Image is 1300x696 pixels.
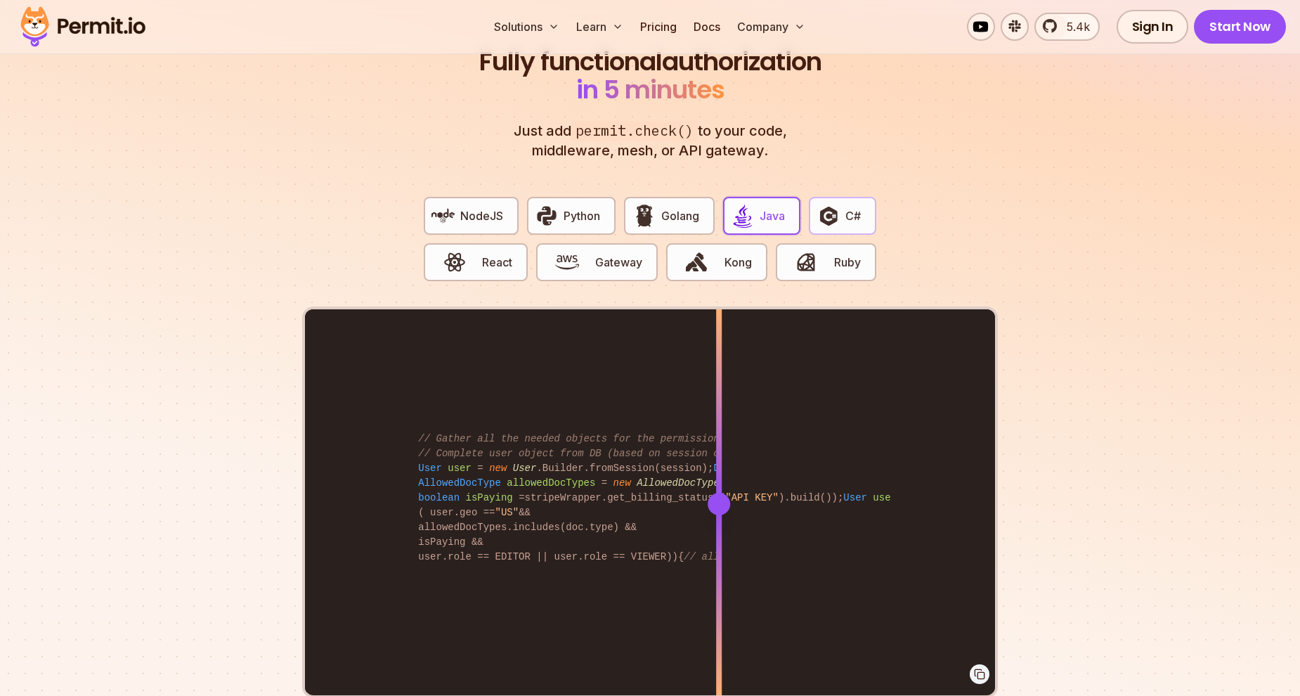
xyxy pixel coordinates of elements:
[477,463,483,474] span: =
[14,3,152,51] img: Permit logo
[482,254,512,271] span: React
[479,48,662,76] span: Fully functional
[418,477,501,489] span: AllowedDocType
[418,463,442,474] span: User
[873,492,897,503] span: user
[513,463,537,474] span: User
[817,204,840,228] img: C#
[495,507,519,518] span: "US"
[1058,18,1090,35] span: 5.4k
[834,254,861,271] span: Ruby
[724,254,752,271] span: Kong
[498,121,802,160] p: Just add to your code, middleware, mesh, or API gateway.
[418,433,755,444] span: // Gather all the needed objects for the permission check
[555,250,579,274] img: Gateway
[488,13,565,41] button: Solutions
[418,492,460,503] span: boolean
[443,250,467,274] img: React
[725,492,779,503] span: "API KEY"
[602,477,607,489] span: =
[843,492,867,503] span: User
[632,204,656,228] img: Golang
[661,207,699,224] span: Golang
[595,254,642,271] span: Gateway
[489,463,507,474] span: new
[794,250,818,274] img: Ruby
[637,477,720,489] span: AllowedDocType
[845,207,861,224] span: C#
[684,250,708,274] img: Kong
[760,207,785,224] span: Java
[564,207,600,224] span: Python
[408,420,891,576] code: .Builder.fromSession(session); .Builder().fromUrl(session.url); (user.role); stripeWrapper.get_bi...
[418,448,885,459] span: // Complete user object from DB (based on session object, only 3 DB queries...)
[576,72,724,108] span: in 5 minutes
[713,463,760,474] span: Document
[448,463,472,474] span: user
[731,204,755,228] img: Java
[688,13,726,41] a: Docs
[635,13,682,41] a: Pricing
[535,204,559,228] img: Python
[431,204,455,228] img: NodeJS
[613,477,631,489] span: new
[519,492,524,503] span: =
[1034,13,1100,41] a: 5.4k
[1117,10,1189,44] a: Sign In
[571,121,698,141] span: permit.check()
[460,207,503,224] span: NodeJS
[732,13,811,41] button: Company
[684,551,772,562] span: // allow access
[507,477,595,489] span: allowedDocTypes
[466,492,513,503] span: isPaying
[1194,10,1286,44] a: Start Now
[476,48,824,104] h2: authorization
[571,13,629,41] button: Learn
